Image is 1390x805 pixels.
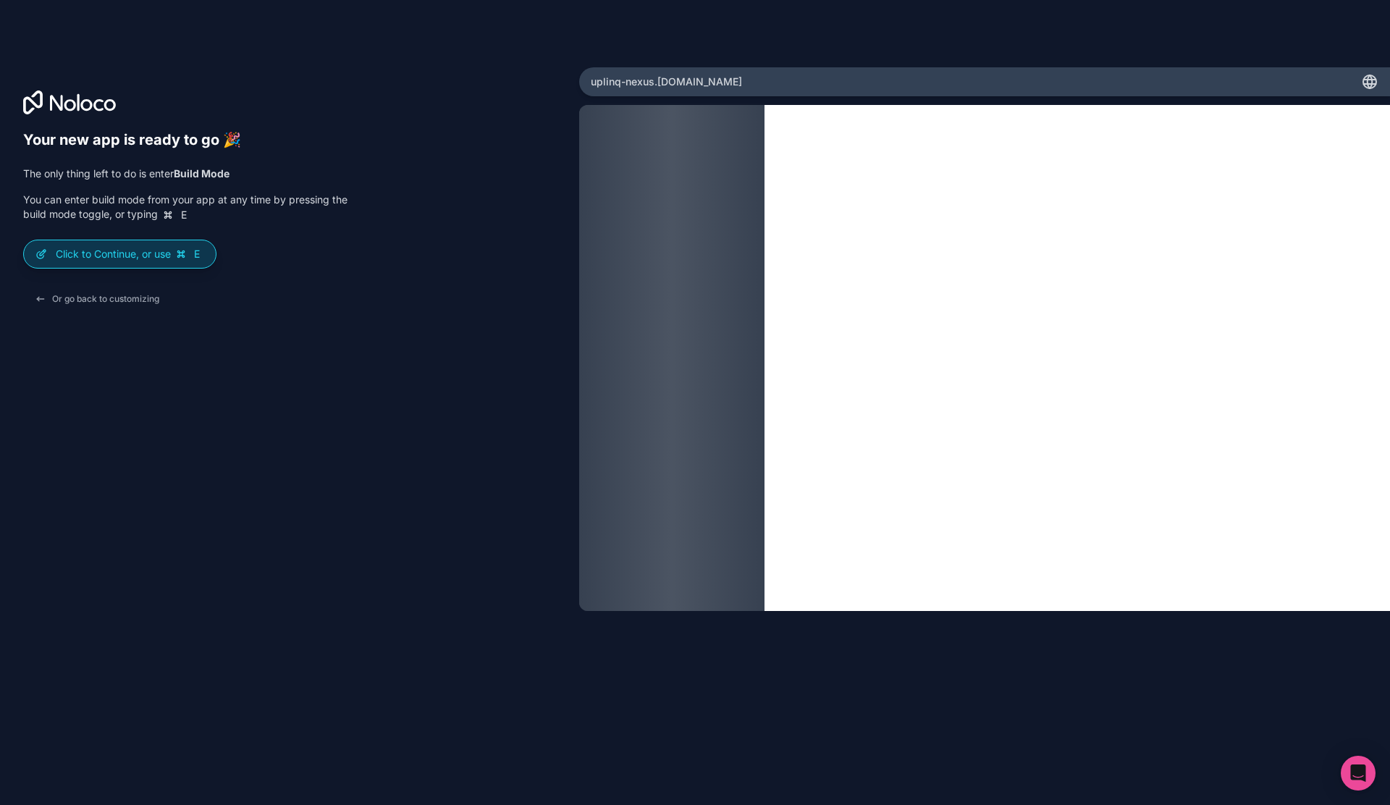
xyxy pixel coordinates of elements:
[1341,756,1376,791] div: Open Intercom Messenger
[23,286,171,312] button: Or go back to customizing
[174,167,229,180] strong: Build Mode
[591,75,742,89] span: uplinq-nexus .[DOMAIN_NAME]
[23,193,347,222] p: You can enter build mode from your app at any time by pressing the build mode toggle, or typing
[191,248,203,260] span: E
[178,209,190,221] span: E
[23,131,347,149] h6: Your new app is ready to go 🎉
[23,167,347,181] p: The only thing left to do is enter
[56,247,204,261] p: Click to Continue, or use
